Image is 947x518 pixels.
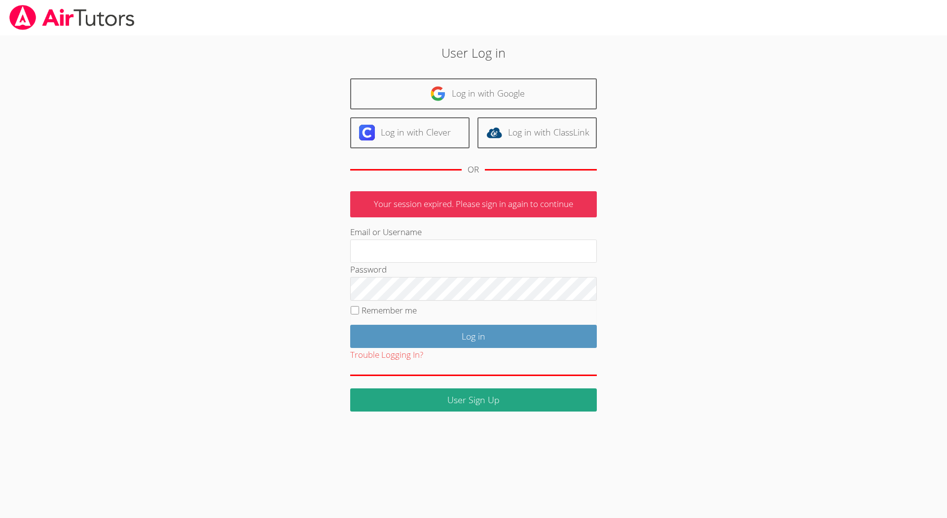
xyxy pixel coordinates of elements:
h2: User Log in [218,43,729,62]
img: google-logo-50288ca7cdecda66e5e0955fdab243c47b7ad437acaf1139b6f446037453330a.svg [430,86,446,102]
a: Log in with Clever [350,117,470,148]
div: OR [468,163,479,177]
label: Email or Username [350,226,422,238]
label: Remember me [362,305,417,316]
img: classlink-logo-d6bb404cc1216ec64c9a2012d9dc4662098be43eaf13dc465df04b49fa7ab582.svg [486,125,502,140]
a: Log in with ClassLink [477,117,597,148]
img: airtutors_banner-c4298cdbf04f3fff15de1276eac7730deb9818008684d7c2e4769d2f7ddbe033.png [8,5,136,30]
input: Log in [350,325,597,348]
p: Your session expired. Please sign in again to continue [350,191,597,217]
a: Log in with Google [350,78,597,109]
a: User Sign Up [350,388,597,412]
label: Password [350,264,387,275]
img: clever-logo-6eab21bc6e7a338710f1a6ff85c0baf02591cd810cc4098c63d3a4b26e2feb20.svg [359,125,375,140]
button: Trouble Logging In? [350,348,423,362]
